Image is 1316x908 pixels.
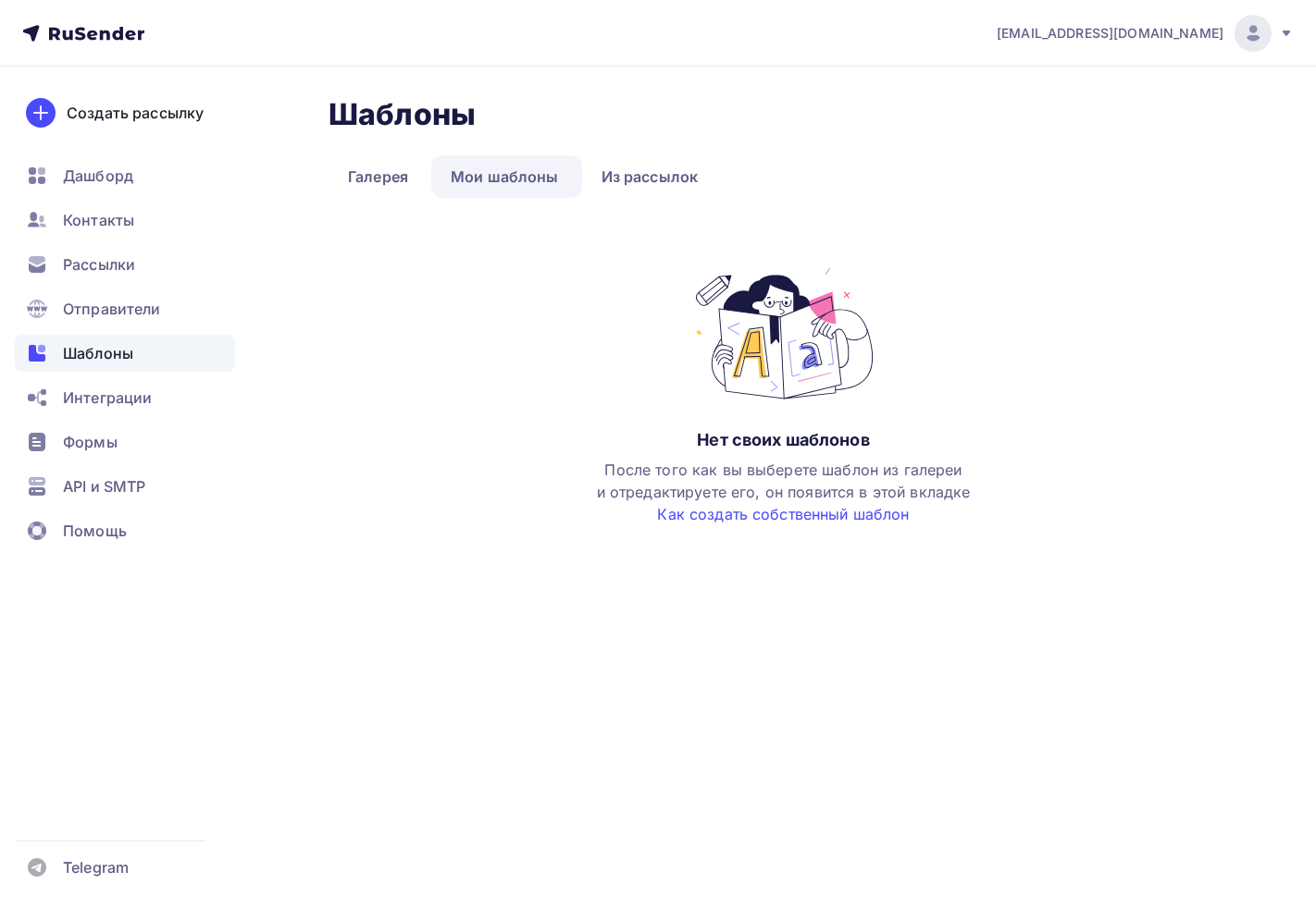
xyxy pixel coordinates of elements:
div: Нет своих шаблонов [697,429,870,451]
a: Отправители [15,290,235,327]
a: Контакты [15,202,235,239]
span: Формы [63,431,118,453]
a: [EMAIL_ADDRESS][DOMAIN_NAME] [997,15,1294,52]
span: Интеграции [63,387,152,409]
a: Дашборд [15,157,235,194]
span: Отправители [63,298,161,320]
span: Контакты [63,209,134,231]
a: Из рассылок [582,155,718,198]
span: Дашборд [63,165,133,187]
span: Telegram [63,856,129,878]
span: После того как вы выберете шаблон из галереи и отредактируете его, он появится в этой вкладке [597,460,971,523]
a: Формы [15,423,235,460]
a: Шаблоны [15,335,235,372]
span: Помощь [63,520,127,542]
span: Шаблоны [63,342,133,364]
h2: Шаблоны [329,96,476,133]
a: Как создать собственный шаблон [657,505,909,523]
span: Рассылки [63,253,135,276]
a: Мои шаблоны [431,155,578,198]
div: Создать рассылку [67,102,204,124]
span: API и SMTP [63,475,145,497]
a: Галерея [329,155,428,198]
span: [EMAIL_ADDRESS][DOMAIN_NAME] [997,24,1223,43]
a: Рассылки [15,246,235,283]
